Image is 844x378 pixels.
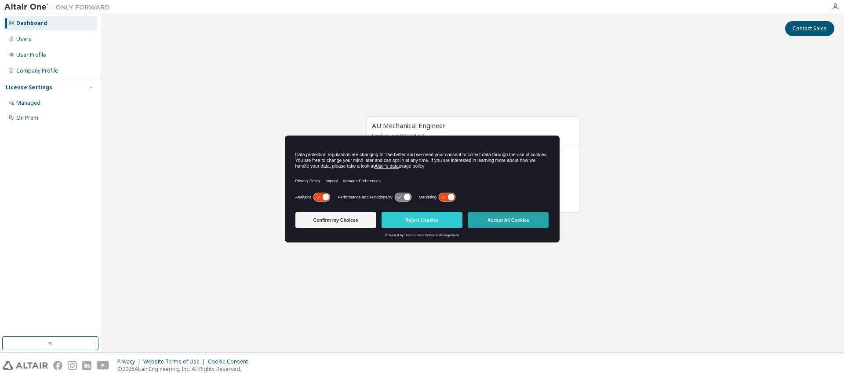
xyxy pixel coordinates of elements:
div: On Prem [16,114,38,121]
img: instagram.svg [68,361,77,370]
img: linkedin.svg [82,361,91,370]
img: facebook.svg [53,361,62,370]
p: © 2025 Altair Engineering, Inc. All Rights Reserved. [117,365,253,373]
div: Privacy [117,358,143,365]
div: Cookie Consent [208,358,253,365]
button: Contact Sales [785,21,834,36]
div: Website Terms of Use [143,358,208,365]
div: License Settings [6,84,52,91]
img: altair_logo.svg [3,361,48,370]
img: Altair One [4,3,114,11]
div: Managed [16,99,40,106]
p: Expires on [DATE] UTC [372,132,571,139]
div: Users [16,36,32,43]
div: User Profile [16,51,46,59]
div: Dashboard [16,20,47,27]
img: youtube.svg [97,361,109,370]
div: Company Profile [16,67,58,74]
span: AU Mechanical Engineer [372,121,446,130]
